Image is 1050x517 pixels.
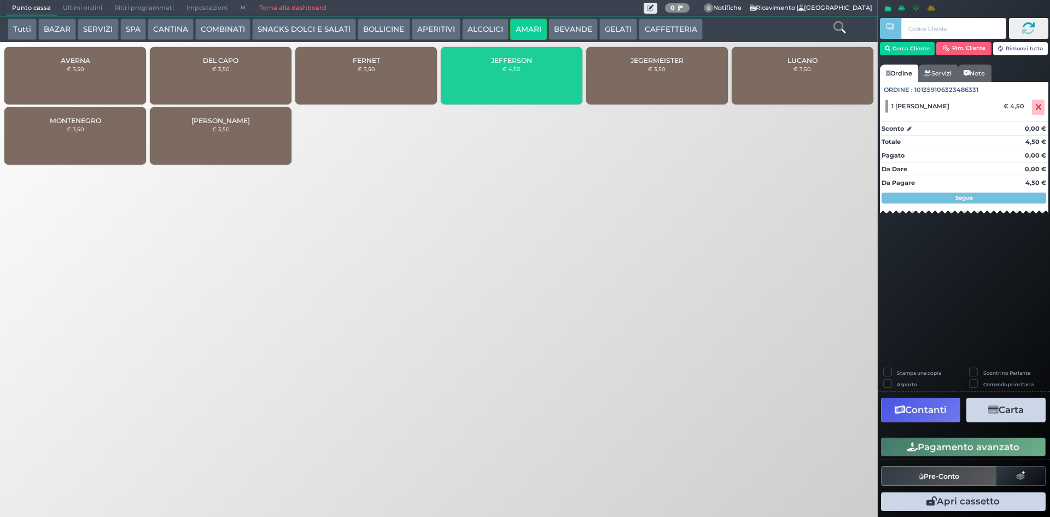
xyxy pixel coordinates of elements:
button: GELATI [599,19,637,40]
button: Pre-Conto [881,466,997,486]
button: COMBINATI [195,19,250,40]
span: AVERNA [61,56,90,65]
strong: 4,50 € [1025,179,1046,187]
small: € 4,50 [503,66,521,72]
span: [PERSON_NAME] [191,117,250,125]
small: € 3,50 [67,66,84,72]
button: Contanti [881,398,960,422]
span: 1 [PERSON_NAME] [891,102,949,110]
strong: Da Pagare [882,179,915,187]
span: Punto cassa [6,1,57,16]
strong: 0,00 € [1025,152,1046,159]
strong: Totale [882,138,901,146]
span: JEFFERSON [491,56,532,65]
button: Tutti [8,19,37,40]
label: Stampa una copia [897,369,941,376]
button: SNACKS DOLCI E SALATI [252,19,356,40]
span: Impostazioni [180,1,234,16]
span: Ritiri programmati [108,1,180,16]
small: € 3,50 [67,126,84,132]
small: € 3,50 [648,66,666,72]
button: Carta [966,398,1046,422]
strong: 4,50 € [1025,138,1046,146]
label: Comanda prioritaria [983,381,1034,388]
div: € 4,50 [1002,102,1030,110]
small: € 3,50 [358,66,375,72]
input: Codice Cliente [901,18,1006,39]
span: JEGERMEISTER [631,56,684,65]
label: Scontrino Parlante [983,369,1030,376]
span: DEL CAPO [203,56,238,65]
strong: 0,00 € [1025,165,1046,173]
span: 0 [704,3,714,13]
span: FERNET [353,56,380,65]
button: SPA [120,19,146,40]
small: € 3,50 [212,66,230,72]
button: APERITIVI [412,19,460,40]
strong: 0,00 € [1025,125,1046,132]
strong: Da Dare [882,165,907,173]
button: SERVIZI [78,19,118,40]
a: Torna alla dashboard [253,1,332,16]
button: AMARI [510,19,547,40]
button: Rimuovi tutto [993,42,1048,55]
label: Asporto [897,381,917,388]
strong: Sconto [882,124,904,133]
button: Cerca Cliente [880,42,935,55]
a: Servizi [918,65,958,82]
span: LUCANO [787,56,818,65]
button: CANTINA [148,19,194,40]
span: 101359106323486331 [914,85,978,95]
b: 0 [670,4,675,11]
a: Ordine [880,65,918,82]
a: Note [958,65,991,82]
button: BAZAR [38,19,76,40]
span: Ultimi ordini [57,1,108,16]
small: € 3,50 [794,66,811,72]
small: € 3,50 [212,126,230,132]
button: Pagamento avanzato [881,438,1046,456]
strong: Pagato [882,152,905,159]
button: BEVANDE [549,19,598,40]
button: ALCOLICI [462,19,509,40]
button: Apri cassetto [881,492,1046,511]
span: Ordine : [884,85,913,95]
button: BOLLICINE [358,19,410,40]
span: MONTENEGRO [50,117,101,125]
button: Rim. Cliente [936,42,991,55]
strong: Segue [955,194,973,201]
button: CAFFETTERIA [639,19,702,40]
